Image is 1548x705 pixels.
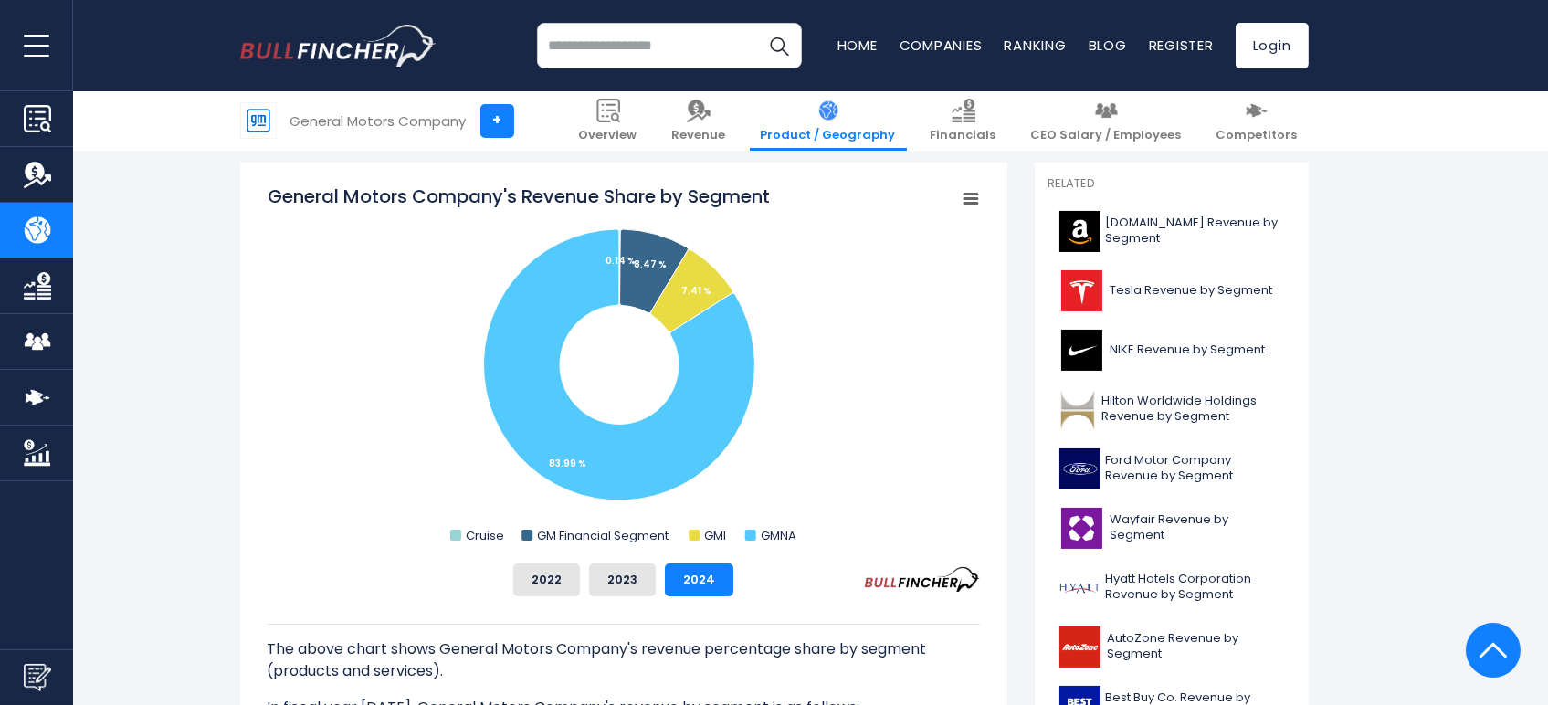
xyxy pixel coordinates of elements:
img: AZO logo [1059,626,1102,668]
span: [DOMAIN_NAME] Revenue by Segment [1106,216,1284,247]
button: 2023 [589,563,656,596]
span: Wayfair Revenue by Segment [1110,512,1284,543]
svg: General Motors Company's Revenue Share by Segment [268,184,980,549]
a: NIKE Revenue by Segment [1048,325,1295,375]
a: Ford Motor Company Revenue by Segment [1048,444,1295,494]
span: NIKE Revenue by Segment [1111,342,1266,358]
a: Overview [568,91,648,151]
span: AutoZone Revenue by Segment [1107,631,1283,662]
img: TSLA logo [1059,270,1105,311]
img: bullfincher logo [240,25,437,67]
span: Hilton Worldwide Holdings Revenue by Segment [1101,394,1283,425]
span: CEO Salary / Employees [1031,128,1182,143]
span: Ford Motor Company Revenue by Segment [1106,453,1284,484]
img: AMZN logo [1059,211,1100,252]
a: Wayfair Revenue by Segment [1048,503,1295,553]
img: HLT logo [1059,389,1097,430]
p: Related [1048,176,1295,192]
tspan: General Motors Company's Revenue Share by Segment [268,184,770,209]
p: The above chart shows General Motors Company's revenue percentage share by segment (products and ... [268,638,980,682]
a: Financials [920,91,1007,151]
div: General Motors Company [290,110,467,132]
a: + [480,104,514,138]
tspan: 8.47 % [634,258,667,271]
span: Overview [579,128,637,143]
a: Blog [1089,36,1127,55]
a: [DOMAIN_NAME] Revenue by Segment [1048,206,1295,257]
a: Companies [900,36,983,55]
a: Go to homepage [240,25,437,67]
span: Financials [931,128,996,143]
span: Product / Geography [761,128,896,143]
tspan: 83.99 % [549,457,586,470]
img: NKE logo [1059,330,1105,371]
span: Revenue [672,128,726,143]
text: Cruise [466,527,504,544]
a: Ranking [1005,36,1067,55]
a: CEO Salary / Employees [1020,91,1193,151]
a: Register [1149,36,1214,55]
img: W logo [1059,508,1104,549]
a: Home [837,36,878,55]
span: Hyatt Hotels Corporation Revenue by Segment [1106,572,1284,603]
button: Search [756,23,802,68]
img: GM logo [241,103,276,138]
span: Competitors [1216,128,1298,143]
a: Hyatt Hotels Corporation Revenue by Segment [1048,563,1295,613]
img: H logo [1059,567,1100,608]
img: F logo [1059,448,1100,489]
a: AutoZone Revenue by Segment [1048,622,1295,672]
span: Tesla Revenue by Segment [1111,283,1273,299]
button: 2024 [665,563,733,596]
tspan: 7.41 % [681,284,711,298]
a: Competitors [1206,91,1309,151]
button: 2022 [513,563,580,596]
a: Product / Geography [750,91,907,151]
a: Hilton Worldwide Holdings Revenue by Segment [1048,384,1295,435]
a: Login [1236,23,1309,68]
tspan: 0.14 % [606,254,636,268]
text: GMI [704,527,726,544]
text: GM Financial Segment [537,527,669,544]
a: Revenue [661,91,737,151]
a: Tesla Revenue by Segment [1048,266,1295,316]
text: GMNA [760,527,795,544]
